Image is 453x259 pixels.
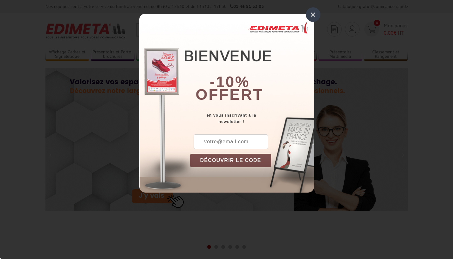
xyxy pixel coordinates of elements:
[210,73,250,90] b: -10%
[190,154,271,167] button: DÉCOUVRIR LE CODE
[194,134,268,149] input: votre@email.com
[196,86,264,103] font: offert
[190,112,314,125] div: en vous inscrivant à la newsletter !
[306,7,320,22] div: ×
